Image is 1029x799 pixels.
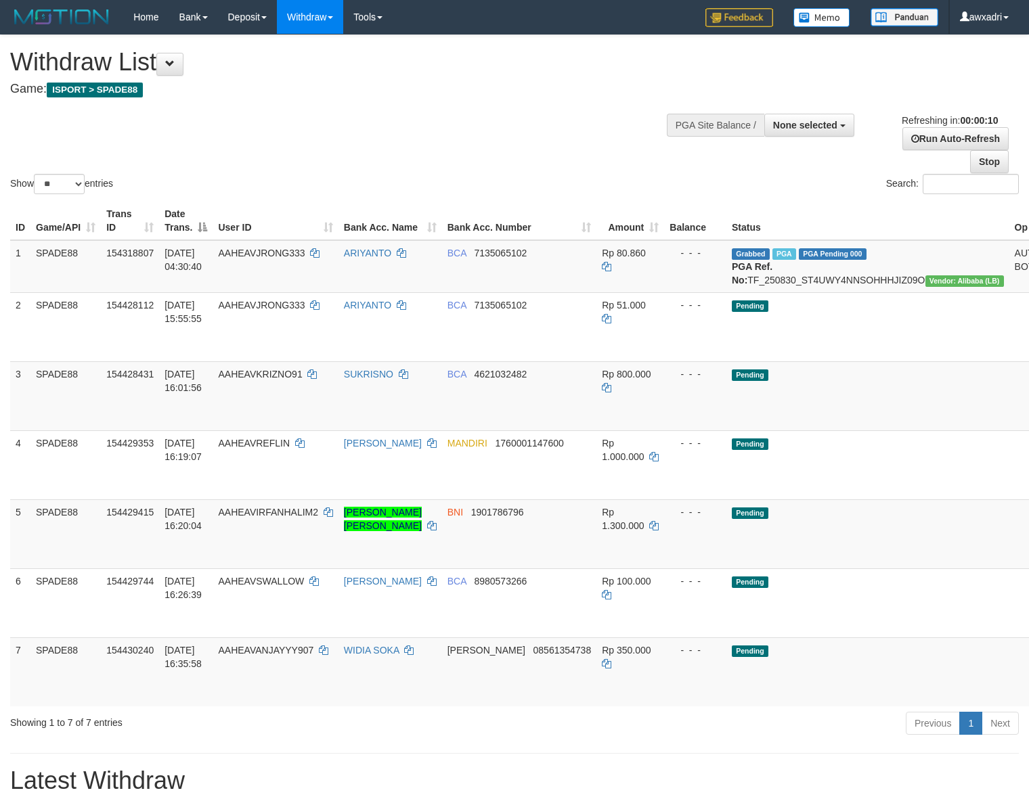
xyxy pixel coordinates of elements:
[30,292,101,361] td: SPADE88
[982,712,1019,735] a: Next
[10,361,30,430] td: 3
[106,369,154,380] span: 154428431
[165,438,202,462] span: [DATE] 16:19:07
[34,174,85,194] select: Showentries
[667,114,764,137] div: PGA Site Balance /
[106,300,154,311] span: 154428112
[732,507,768,519] span: Pending
[165,507,202,531] span: [DATE] 16:20:04
[10,767,1019,794] h1: Latest Withdraw
[447,248,466,258] span: BCA
[10,202,30,240] th: ID
[602,576,651,587] span: Rp 100.000
[165,248,202,272] span: [DATE] 04:30:40
[923,174,1019,194] input: Search:
[602,369,651,380] span: Rp 800.000
[10,240,30,293] td: 1
[30,568,101,637] td: SPADE88
[165,369,202,393] span: [DATE] 16:01:56
[447,300,466,311] span: BCA
[106,645,154,656] span: 154430240
[106,438,154,449] span: 154429353
[970,150,1009,173] a: Stop
[165,300,202,324] span: [DATE] 15:55:55
[30,637,101,706] td: SPADE88
[670,574,721,588] div: - - -
[726,202,1009,240] th: Status
[30,361,101,430] td: SPADE88
[670,643,721,657] div: - - -
[344,507,422,531] a: [PERSON_NAME] [PERSON_NAME]
[670,246,721,260] div: - - -
[447,645,525,656] span: [PERSON_NAME]
[447,507,463,518] span: BNI
[218,369,302,380] span: AAHEAVKRIZNO91
[106,576,154,587] span: 154429744
[732,576,768,588] span: Pending
[218,645,313,656] span: AAHEAVANJAYYY907
[764,114,854,137] button: None selected
[30,430,101,499] td: SPADE88
[906,712,960,735] a: Previous
[732,261,772,286] b: PGA Ref. No:
[218,576,304,587] span: AAHEAVSWALLOW
[959,712,982,735] a: 1
[218,248,305,258] span: AAHEAVJRONG333
[344,369,393,380] a: SUKRISNO
[773,120,837,131] span: None selected
[474,248,527,258] span: Copy 7135065102 to clipboard
[10,568,30,637] td: 6
[447,369,466,380] span: BCA
[10,499,30,568] td: 5
[902,127,1009,150] a: Run Auto-Refresh
[602,507,644,531] span: Rp 1.300.000
[10,710,418,729] div: Showing 1 to 7 of 7 entries
[474,369,527,380] span: Copy 4621032482 to clipboard
[442,202,596,240] th: Bank Acc. Number: activate to sort column ascending
[344,438,422,449] a: [PERSON_NAME]
[10,292,30,361] td: 2
[10,430,30,499] td: 4
[602,645,651,656] span: Rp 350.000
[344,300,391,311] a: ARIYANTO
[165,576,202,600] span: [DATE] 16:26:39
[602,248,646,258] span: Rp 80.860
[726,240,1009,293] td: TF_250830_ST4UWY4NNSOHHHJIZ09O
[602,300,646,311] span: Rp 51.000
[447,576,466,587] span: BCA
[106,248,154,258] span: 154318807
[159,202,213,240] th: Date Trans.: activate to sort column descending
[886,174,1019,194] label: Search:
[344,645,399,656] a: WIDIA SOKA
[960,115,998,126] strong: 00:00:10
[30,499,101,568] td: SPADE88
[165,645,202,669] span: [DATE] 16:35:58
[30,240,101,293] td: SPADE88
[732,438,768,450] span: Pending
[218,507,318,518] span: AAHEAVIRFANHALIM2
[10,174,113,194] label: Show entries
[471,507,524,518] span: Copy 1901786796 to clipboard
[474,300,527,311] span: Copy 7135065102 to clipboard
[474,576,527,587] span: Copy 8980573266 to clipboard
[670,436,721,450] div: - - -
[101,202,159,240] th: Trans ID: activate to sort column ascending
[871,8,938,26] img: panduan.png
[106,507,154,518] span: 154429415
[732,300,768,312] span: Pending
[732,645,768,657] span: Pending
[670,298,721,312] div: - - -
[10,7,113,27] img: MOTION_logo.png
[213,202,338,240] th: User ID: activate to sort column ascending
[10,49,672,76] h1: Withdraw List
[30,202,101,240] th: Game/API: activate to sort column ascending
[344,576,422,587] a: [PERSON_NAME]
[447,438,487,449] span: MANDIRI
[732,248,770,260] span: Grabbed
[902,115,998,126] span: Refreshing in:
[799,248,867,260] span: PGA Pending
[496,438,564,449] span: Copy 1760001147600 to clipboard
[47,83,143,97] span: ISPORT > SPADE88
[664,202,726,240] th: Balance
[793,8,850,27] img: Button%20Memo.svg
